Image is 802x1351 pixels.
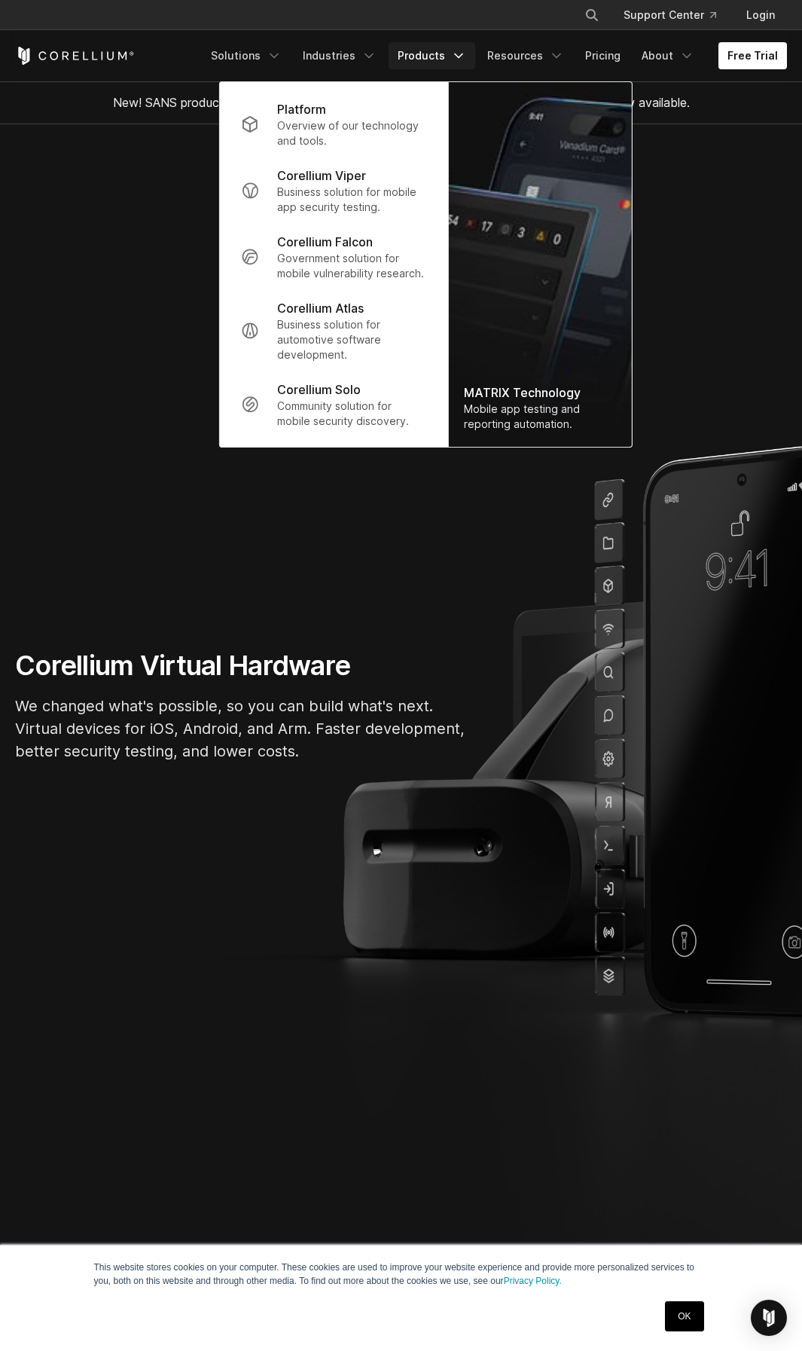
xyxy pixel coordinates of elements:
p: Platform [277,100,326,118]
p: Corellium Solo [277,381,361,399]
p: Business solution for automotive software development. [277,317,427,362]
div: Navigation Menu [202,42,787,69]
button: Search [578,2,605,29]
p: We changed what's possible, so you can build what's next. Virtual devices for iOS, Android, and A... [15,695,467,763]
p: Business solution for mobile app security testing. [277,185,427,215]
a: Corellium Falcon Government solution for mobile vulnerability research. [229,224,439,290]
a: Login [734,2,787,29]
a: Resources [478,42,573,69]
a: Industries [294,42,386,69]
a: Corellium Viper Business solution for mobile app security testing. [229,157,439,224]
a: About [633,42,703,69]
a: Support Center [611,2,728,29]
a: Pricing [576,42,630,69]
p: Community solution for mobile security discovery. [277,399,427,429]
p: Corellium Viper [277,167,366,185]
a: Privacy Policy. [504,1276,562,1286]
a: Products [389,42,475,69]
div: Open Intercom Messenger [751,1300,787,1336]
p: This website stores cookies on your computer. These cookies are used to improve your website expe... [94,1261,709,1288]
div: MATRIX Technology [464,384,617,402]
a: Free Trial [718,42,787,69]
p: Corellium Falcon [277,233,373,251]
div: Mobile app testing and reporting automation. [464,402,617,432]
p: Overview of our technology and tools. [277,118,427,148]
a: Corellium Home [15,47,135,65]
a: Solutions [202,42,291,69]
p: Corellium Atlas [277,299,364,317]
p: Government solution for mobile vulnerability research. [277,251,427,281]
img: Matrix_WebNav_1x [449,82,632,447]
a: Corellium Atlas Business solution for automotive software development. [229,290,439,371]
a: MATRIX Technology Mobile app testing and reporting automation. [449,82,632,447]
a: Corellium Solo Community solution for mobile security discovery. [229,371,439,438]
h1: Corellium Virtual Hardware [15,649,467,683]
a: OK [665,1301,703,1331]
span: New! SANS product review now available. [113,95,690,110]
a: Platform Overview of our technology and tools. [229,91,439,157]
div: Navigation Menu [566,2,787,29]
